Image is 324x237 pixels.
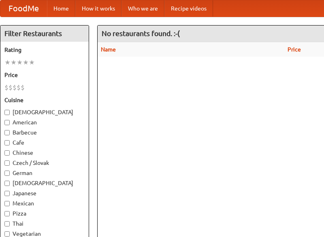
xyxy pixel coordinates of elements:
ng-pluralize: No restaurants found. :-( [102,30,180,37]
li: ★ [23,58,29,67]
a: Price [288,46,301,53]
label: Pizza [4,209,85,218]
input: German [4,171,10,176]
a: FoodMe [0,0,47,17]
input: Mexican [4,201,10,206]
input: Cafe [4,140,10,145]
li: $ [17,83,21,92]
a: Recipe videos [164,0,213,17]
a: Name [101,46,116,53]
input: American [4,120,10,125]
label: Mexican [4,199,85,207]
a: Home [47,0,75,17]
li: ★ [29,58,35,67]
label: Cafe [4,139,85,147]
label: Japanese [4,189,85,197]
li: $ [9,83,13,92]
input: Czech / Slovak [4,160,10,166]
input: [DEMOGRAPHIC_DATA] [4,110,10,115]
a: Who we are [122,0,164,17]
h4: Filter Restaurants [0,26,89,42]
li: $ [21,83,25,92]
input: Pizza [4,211,10,216]
input: Japanese [4,191,10,196]
label: [DEMOGRAPHIC_DATA] [4,179,85,187]
li: ★ [17,58,23,67]
input: [DEMOGRAPHIC_DATA] [4,181,10,186]
li: ★ [4,58,11,67]
label: American [4,118,85,126]
h5: Price [4,71,85,79]
input: Vegetarian [4,231,10,237]
a: How it works [75,0,122,17]
input: Chinese [4,150,10,156]
h5: Cuisine [4,96,85,104]
input: Thai [4,221,10,226]
label: Barbecue [4,128,85,137]
input: Barbecue [4,130,10,135]
li: $ [4,83,9,92]
label: German [4,169,85,177]
label: [DEMOGRAPHIC_DATA] [4,108,85,116]
li: ★ [11,58,17,67]
label: Thai [4,220,85,228]
label: Czech / Slovak [4,159,85,167]
li: $ [13,83,17,92]
h5: Rating [4,46,85,54]
label: Chinese [4,149,85,157]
